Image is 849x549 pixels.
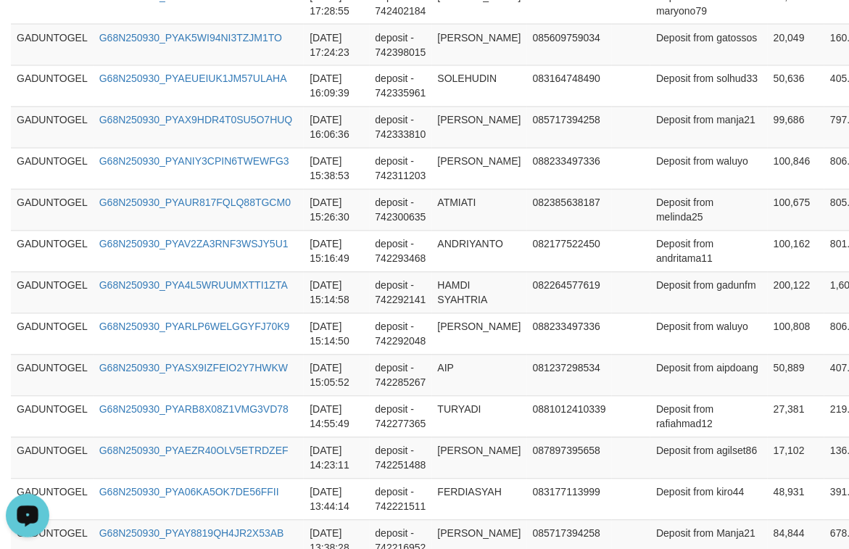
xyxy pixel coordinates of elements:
td: [PERSON_NAME] [432,24,527,65]
td: 082385638187 [527,189,612,231]
td: deposit - 742285267 [370,355,432,396]
td: 082264577619 [527,272,612,313]
td: deposit - 742311203 [370,148,432,189]
td: 20,049 [768,24,824,65]
td: [PERSON_NAME] [432,148,527,189]
td: GADUNTOGEL [11,272,94,313]
td: Deposit from waluyo [650,313,768,355]
td: FERDIASYAH [432,479,527,520]
td: GADUNTOGEL [11,231,94,272]
td: Deposit from melinda25 [650,189,768,231]
td: 100,808 [768,313,824,355]
td: GADUNTOGEL [11,189,94,231]
td: 100,846 [768,148,824,189]
td: Deposit from gadunfm [650,272,768,313]
td: [DATE] 16:09:39 [304,65,369,107]
td: [DATE] 13:44:14 [304,479,369,520]
td: SOLEHUDIN [432,65,527,107]
td: 085609759034 [527,24,612,65]
td: 17,102 [768,437,824,479]
td: [DATE] 15:16:49 [304,231,369,272]
td: 200,122 [768,272,824,313]
a: G68N250930_PYAK5WI94NI3TZJM1TO [99,32,282,44]
td: 083164748490 [527,65,612,107]
td: [DATE] 16:06:36 [304,107,369,148]
td: GADUNTOGEL [11,148,94,189]
td: GADUNTOGEL [11,396,94,437]
td: GADUNTOGEL [11,107,94,148]
td: 99,686 [768,107,824,148]
td: 50,889 [768,355,824,396]
td: ATMIATI [432,189,527,231]
td: 088233497336 [527,148,612,189]
td: 085717394258 [527,107,612,148]
td: Deposit from rafiahmad12 [650,396,768,437]
td: deposit - 742335961 [370,65,432,107]
td: GADUNTOGEL [11,437,94,479]
td: deposit - 742333810 [370,107,432,148]
a: G68N250930_PYAUR817FQLQ88TGCM0 [99,197,291,209]
td: GADUNTOGEL [11,65,94,107]
td: Deposit from waluyo [650,148,768,189]
a: G68N250930_PYAX9HDR4T0SU5O7HUQ [99,115,293,126]
a: G68N250930_PYANIY3CPIN6TWEWFG3 [99,156,289,168]
td: [PERSON_NAME] [432,437,527,479]
td: 087897395658 [527,437,612,479]
td: 088233497336 [527,313,612,355]
td: deposit - 742251488 [370,437,432,479]
a: G68N250930_PYA06KA5OK7DE56FFII [99,487,279,498]
td: 27,381 [768,396,824,437]
td: Deposit from agilset86 [650,437,768,479]
td: deposit - 742277365 [370,396,432,437]
td: 50,636 [768,65,824,107]
td: 100,675 [768,189,824,231]
td: [DATE] 15:14:50 [304,313,369,355]
td: 083177113999 [527,479,612,520]
td: deposit - 742221511 [370,479,432,520]
td: TURYADI [432,396,527,437]
a: G68N250930_PYAEUEIUK1JM57ULAHA [99,73,287,85]
a: G68N250930_PYARLP6WELGGYFJ70K9 [99,321,290,333]
td: [DATE] 15:38:53 [304,148,369,189]
td: deposit - 742293468 [370,231,432,272]
td: deposit - 742300635 [370,189,432,231]
td: [DATE] 17:24:23 [304,24,369,65]
td: 082177522450 [527,231,612,272]
td: GADUNTOGEL [11,24,94,65]
td: 48,931 [768,479,824,520]
button: Open LiveChat chat widget [6,6,49,49]
td: [DATE] 15:26:30 [304,189,369,231]
a: G68N250930_PYASX9IZFEIO2Y7HWKW [99,363,288,374]
td: HAMDI SYAHTRIA [432,272,527,313]
td: deposit - 742398015 [370,24,432,65]
td: [DATE] 14:23:11 [304,437,369,479]
td: ANDRIYANTO [432,231,527,272]
td: deposit - 742292141 [370,272,432,313]
td: Deposit from andritama11 [650,231,768,272]
td: Deposit from gatossos [650,24,768,65]
td: [PERSON_NAME] [432,313,527,355]
td: 081237298534 [527,355,612,396]
a: G68N250930_PYAEZR40OLV5ETRDZEF [99,445,289,457]
td: 0881012410339 [527,396,612,437]
a: G68N250930_PYAV2ZA3RNF3WSJY5U1 [99,239,289,250]
td: GADUNTOGEL [11,479,94,520]
td: Deposit from kiro44 [650,479,768,520]
td: GADUNTOGEL [11,355,94,396]
td: Deposit from solhud33 [650,65,768,107]
td: GADUNTOGEL [11,313,94,355]
a: G68N250930_PYAY8819QH4JR2X53AB [99,528,284,540]
a: G68N250930_PYARB8X08Z1VMG3VD78 [99,404,289,416]
td: deposit - 742292048 [370,313,432,355]
a: G68N250930_PYA4L5WRUUMXTTI1ZTA [99,280,288,292]
td: Deposit from aipdoang [650,355,768,396]
td: [DATE] 14:55:49 [304,396,369,437]
td: [PERSON_NAME] [432,107,527,148]
td: [DATE] 15:05:52 [304,355,369,396]
td: [DATE] 15:14:58 [304,272,369,313]
td: AIP [432,355,527,396]
td: 100,162 [768,231,824,272]
td: Deposit from manja21 [650,107,768,148]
